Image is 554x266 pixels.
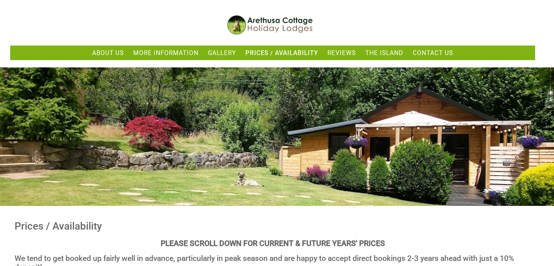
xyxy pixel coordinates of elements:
strong: PLEASE SCROLL DOWN FOR CURRENT & FUTURE YEARS' PRICES [161,239,385,248]
a: The Island [365,49,403,56]
h1: Prices / Availability [15,220,531,232]
img: Arethusa Cottage [227,15,318,35]
a: Prices / Availability [245,49,318,56]
a: More Information [133,49,199,56]
a: Gallery [208,49,236,56]
a: Contact Us [413,49,453,56]
a: Reviews [327,49,356,56]
a: About Us [92,49,124,56]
